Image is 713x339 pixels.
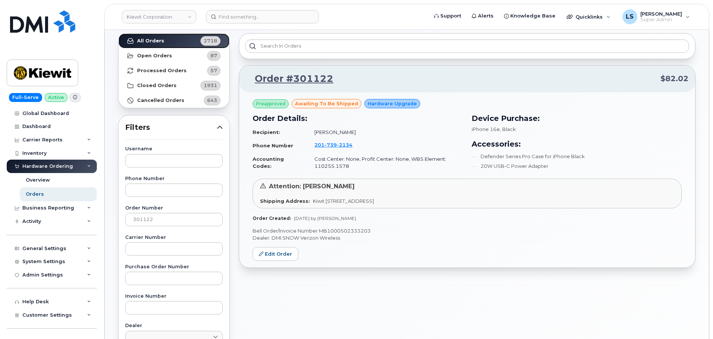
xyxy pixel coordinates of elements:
[253,156,284,169] strong: Accounting Codes:
[478,12,494,20] span: Alerts
[137,83,177,89] strong: Closed Orders
[125,265,223,269] label: Purchase Order Number
[472,138,682,150] h3: Accessories:
[207,97,217,104] span: 643
[253,113,463,124] h3: Order Details:
[137,38,164,44] strong: All Orders
[137,97,184,103] strong: Cancelled Orders
[324,142,337,148] span: 739
[660,73,688,84] span: $82.02
[125,147,223,151] label: Username
[118,33,229,48] a: All Orders2718
[118,93,229,108] a: Cancelled Orders643
[510,12,555,20] span: Knowledge Base
[204,37,217,44] span: 2718
[314,142,352,148] span: 201
[137,53,172,59] strong: Open Orders
[260,198,310,204] strong: Shipping Address:
[472,113,682,124] h3: Device Purchase:
[269,183,355,190] span: Attention: [PERSON_NAME]
[640,17,682,23] span: Super Admin
[125,206,223,211] label: Order Number
[253,143,293,148] strong: Phone Number
[640,11,682,17] span: [PERSON_NAME]
[308,126,463,139] td: [PERSON_NAME]
[466,9,499,23] a: Alerts
[294,215,356,221] span: [DATE] by [PERSON_NAME]
[561,9,616,24] div: Quicklinks
[256,100,285,107] span: Preapproved
[681,307,707,333] iframe: Messenger Launcher
[253,215,291,221] strong: Order Created:
[125,235,223,240] label: Carrier Number
[118,63,229,78] a: Processed Orders57
[118,78,229,93] a: Closed Orders1931
[253,234,682,242] p: Dealer: DMI SNOW Verizon Wireless
[253,129,280,135] strong: Recipient:
[313,198,374,204] span: Kiwit [STREET_ADDRESS]
[253,227,682,234] p: Bell Order/Invoice Number MB1000502333203
[204,82,217,89] span: 1931
[337,142,352,148] span: 2134
[440,12,461,20] span: Support
[210,52,217,59] span: 87
[429,9,466,23] a: Support
[246,72,333,86] a: Order #301122
[617,9,695,24] div: Luke Schroeder
[125,176,223,181] label: Phone Number
[125,323,223,328] label: Dealer
[206,10,319,23] input: Find something...
[210,67,217,74] span: 57
[500,126,516,132] span: , Black
[125,122,217,133] span: Filters
[308,153,463,172] td: Cost Center: None, Profit Center: None, WBS Element: 110255.1578
[122,10,196,23] a: Kiewit Corporation
[314,142,361,148] a: 2017392134
[125,294,223,299] label: Invoice Number
[472,153,682,160] li: Defender Series Pro Case for iPhone Black
[245,39,689,53] input: Search in orders
[137,68,187,74] strong: Processed Orders
[118,48,229,63] a: Open Orders87
[253,247,298,261] a: Edit Order
[368,100,417,107] span: Hardware Upgrade
[472,126,500,132] span: iPhone 16e
[576,14,603,20] span: Quicklinks
[295,100,358,107] span: awaiting to be shipped
[626,12,634,21] span: LS
[499,9,561,23] a: Knowledge Base
[472,163,682,170] li: 20W USB-C Power Adapter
